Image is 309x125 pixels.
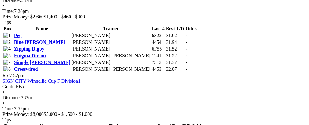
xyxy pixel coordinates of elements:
[151,32,165,39] td: 6322
[151,39,165,45] td: 4454
[14,53,46,58] a: Enigma Dream
[185,26,197,32] th: Odds
[151,59,165,66] td: 7313
[2,106,307,112] div: 7:52pm
[44,112,92,117] span: $5,000 - $1,500 - $1,000
[14,46,44,51] a: Zipping Digby
[2,3,4,8] span: •
[3,53,11,59] img: 5
[166,26,185,32] th: Best T/D
[2,106,14,111] span: Time:
[2,9,307,14] div: 7:28pm
[166,46,185,52] td: 31.52
[2,89,4,95] span: •
[2,84,307,89] div: FFA
[14,60,70,65] a: Simple [PERSON_NAME]
[151,26,165,32] th: Last 4
[2,117,11,122] span: Tips
[166,59,185,66] td: 31.37
[71,26,151,32] th: Trainer
[14,33,22,38] a: Peg
[2,9,14,14] span: Time:
[3,60,11,65] img: 7
[71,59,151,66] td: [PERSON_NAME]
[151,53,165,59] td: 1241
[166,53,185,59] td: 31.52
[166,39,185,45] td: 31.94
[71,66,151,72] td: [PERSON_NAME] [PERSON_NAME]
[2,100,4,106] span: •
[2,14,307,20] div: Prize Money: $2,660
[185,33,187,38] span: -
[71,39,151,45] td: [PERSON_NAME]
[2,112,307,117] div: Prize Money: $8,000
[185,60,187,65] span: -
[71,53,151,59] td: [PERSON_NAME] [PERSON_NAME]
[44,14,85,19] span: $1,400 - $460 - $300
[2,78,81,84] a: SIGN CITY Winnellie Cup F Division1
[3,66,11,72] img: 8
[151,66,165,72] td: 4453
[166,66,185,72] td: 32.07
[3,40,11,45] img: 2
[14,26,71,32] th: Name
[71,46,151,52] td: [PERSON_NAME]
[185,66,187,72] span: -
[14,40,66,45] a: Blue [PERSON_NAME]
[185,40,187,45] span: -
[2,84,16,89] span: Grade:
[166,32,185,39] td: 31.62
[2,95,21,100] span: Distance:
[3,26,12,31] span: Box
[185,46,187,51] span: -
[185,53,187,58] span: -
[9,73,24,78] span: 7:52pm
[2,95,307,100] div: 383m
[3,33,11,38] img: 1
[2,20,11,25] span: Tips
[3,46,11,52] img: 4
[151,46,165,52] td: 6F55
[2,73,8,78] span: R5
[71,32,151,39] td: [PERSON_NAME]
[14,66,38,72] a: Crosswired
